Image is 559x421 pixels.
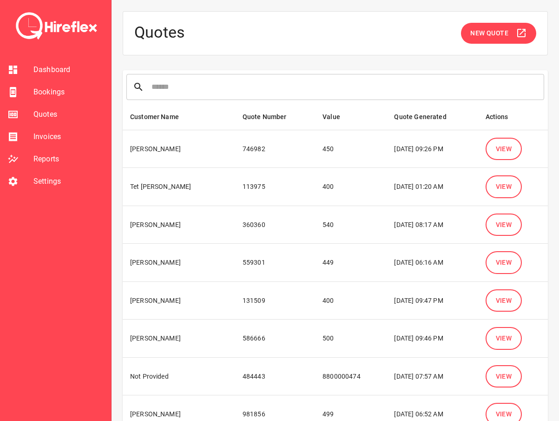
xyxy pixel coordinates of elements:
td: 484443 [235,357,315,395]
td: Not Provided [123,357,235,395]
td: Tet [PERSON_NAME] [123,168,235,206]
td: [DATE] 08:17 AM [387,206,478,244]
span: View [496,219,512,231]
td: [DATE] 09:26 PM [387,130,478,168]
button: View [486,327,522,350]
button: View [486,175,522,198]
span: View [496,333,512,344]
td: [DATE] 01:20 AM [387,168,478,206]
td: 500 [315,320,387,358]
button: View [486,214,522,236]
span: Quotes [33,109,104,120]
td: 559301 [235,244,315,282]
button: View [486,138,522,160]
span: View [496,371,512,382]
h4: Quotes [134,23,185,44]
td: 8800000474 [315,357,387,395]
td: [DATE] 09:46 PM [387,320,478,358]
th: Quote Generated [387,104,478,130]
span: Settings [33,176,104,187]
td: [DATE] 09:47 PM [387,281,478,320]
td: 131509 [235,281,315,320]
td: 360360 [235,206,315,244]
td: 450 [315,130,387,168]
span: View [496,257,512,268]
span: View [496,408,512,420]
span: Bookings [33,87,104,98]
button: View [486,289,522,312]
td: 400 [315,168,387,206]
td: 449 [315,244,387,282]
td: 113975 [235,168,315,206]
button: View [486,365,522,388]
span: View [496,295,512,307]
button: New Quote [461,23,536,44]
td: 400 [315,281,387,320]
th: Quote Number [235,104,315,130]
span: New Quote [470,27,508,39]
span: Dashboard [33,64,104,75]
td: [PERSON_NAME] [123,206,235,244]
button: View [486,251,522,274]
td: [PERSON_NAME] [123,320,235,358]
th: Value [315,104,387,130]
th: Customer Name [123,104,235,130]
td: [DATE] 06:16 AM [387,244,478,282]
span: Invoices [33,131,104,142]
span: Reports [33,154,104,165]
td: [PERSON_NAME] [123,244,235,282]
span: View [496,181,512,193]
th: Actions [478,104,548,130]
td: 540 [315,206,387,244]
td: [PERSON_NAME] [123,130,235,168]
td: 586666 [235,320,315,358]
td: 746982 [235,130,315,168]
td: [PERSON_NAME] [123,281,235,320]
span: View [496,143,512,155]
td: [DATE] 07:57 AM [387,357,478,395]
